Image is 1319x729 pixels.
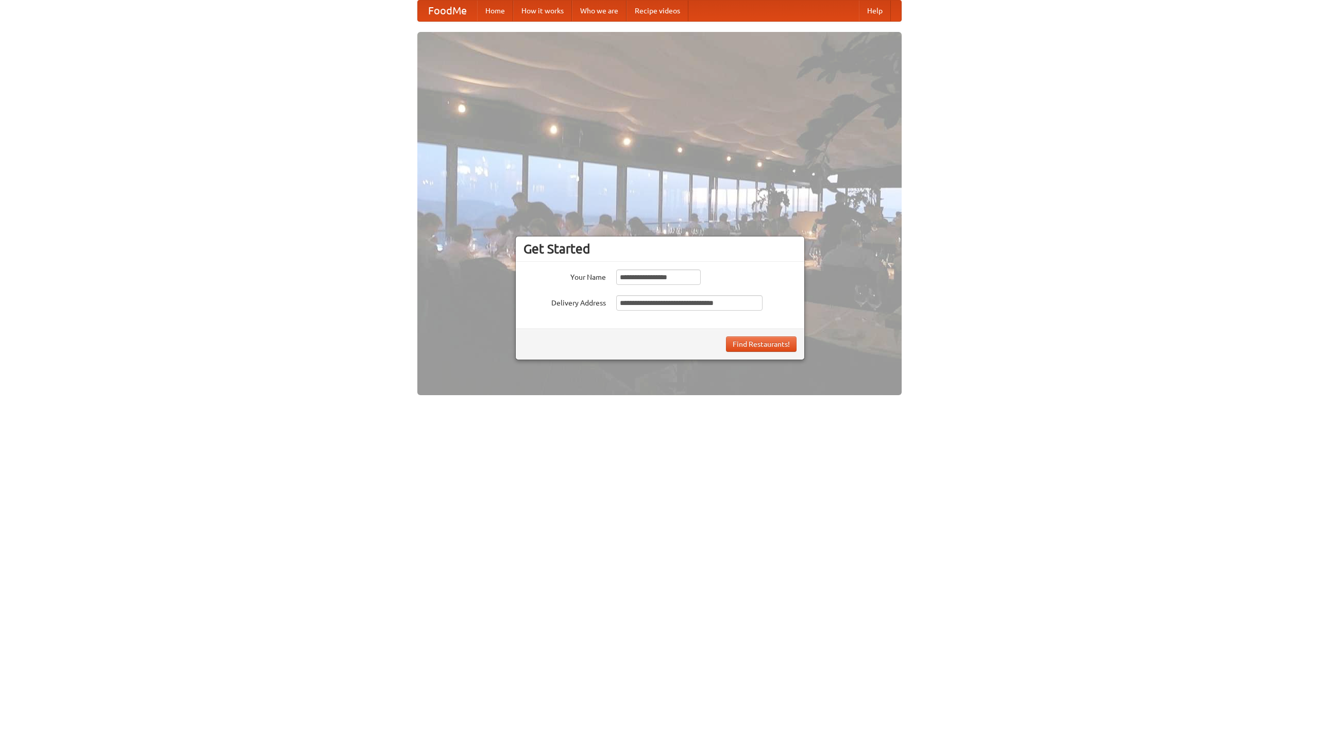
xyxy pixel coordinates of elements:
a: Recipe videos [627,1,688,21]
a: Home [477,1,513,21]
a: Help [859,1,891,21]
a: FoodMe [418,1,477,21]
h3: Get Started [523,241,797,257]
a: How it works [513,1,572,21]
a: Who we are [572,1,627,21]
button: Find Restaurants! [726,336,797,352]
label: Your Name [523,269,606,282]
label: Delivery Address [523,295,606,308]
